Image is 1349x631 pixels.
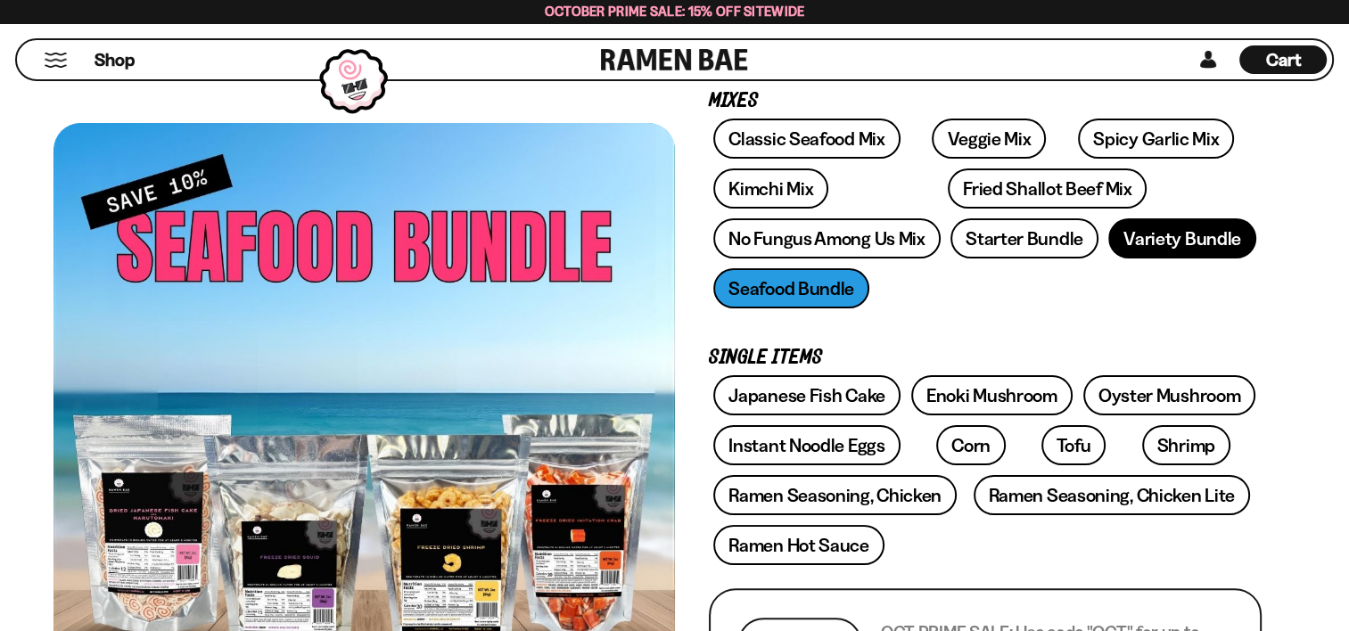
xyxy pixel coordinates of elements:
[545,3,805,20] span: October Prime Sale: 15% off Sitewide
[1078,119,1234,159] a: Spicy Garlic Mix
[44,53,68,68] button: Mobile Menu Trigger
[1041,425,1106,465] a: Tofu
[709,93,1262,110] p: Mixes
[932,119,1046,159] a: Veggie Mix
[950,218,1098,258] a: Starter Bundle
[713,375,901,415] a: Japanese Fish Cake
[1239,40,1327,79] div: Cart
[95,48,135,72] span: Shop
[713,425,900,465] a: Instant Noodle Eggs
[911,375,1073,415] a: Enoki Mushroom
[709,349,1262,366] p: Single Items
[1083,375,1256,415] a: Oyster Mushroom
[948,168,1147,209] a: Fried Shallot Beef Mix
[713,168,828,209] a: Kimchi Mix
[95,45,135,74] a: Shop
[713,119,900,159] a: Classic Seafood Mix
[713,218,940,258] a: No Fungus Among Us Mix
[1108,218,1256,258] a: Variety Bundle
[713,525,884,565] a: Ramen Hot Sauce
[936,425,1006,465] a: Corn
[974,475,1250,515] a: Ramen Seasoning, Chicken Lite
[1142,425,1230,465] a: Shrimp
[713,475,957,515] a: Ramen Seasoning, Chicken
[1266,49,1301,70] span: Cart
